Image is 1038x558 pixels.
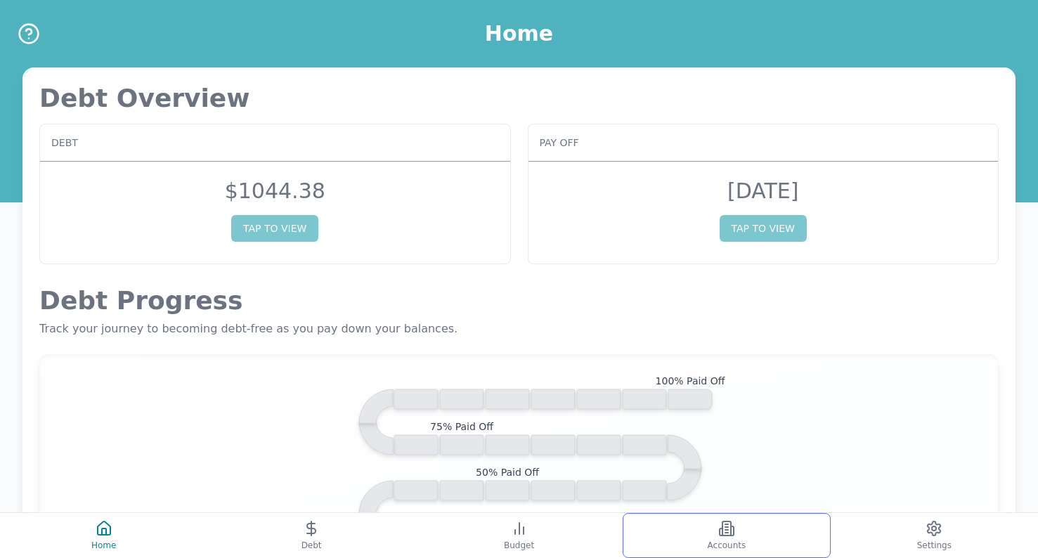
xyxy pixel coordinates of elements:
span: Pay off [540,136,579,150]
h2: Debt Progress [39,287,999,315]
button: Budget [415,513,623,558]
h1: Home [485,21,553,46]
button: Debt [207,513,415,558]
span: Budget [504,540,534,551]
span: Debt [301,540,322,551]
button: Help [17,22,41,46]
button: TAP TO VIEW [720,215,807,242]
button: TAP TO VIEW [231,215,318,242]
span: Settings [917,540,952,551]
p: Track your journey to becoming debt-free as you pay down your balances. [39,320,999,337]
span: Accounts [708,540,746,551]
button: Accounts [623,513,830,558]
p: Debt Overview [39,84,999,112]
button: Settings [831,513,1038,558]
span: Debt [51,136,78,150]
span: $ 1044.38 [225,179,325,203]
span: Home [91,540,116,551]
span: [DATE] [727,179,798,203]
